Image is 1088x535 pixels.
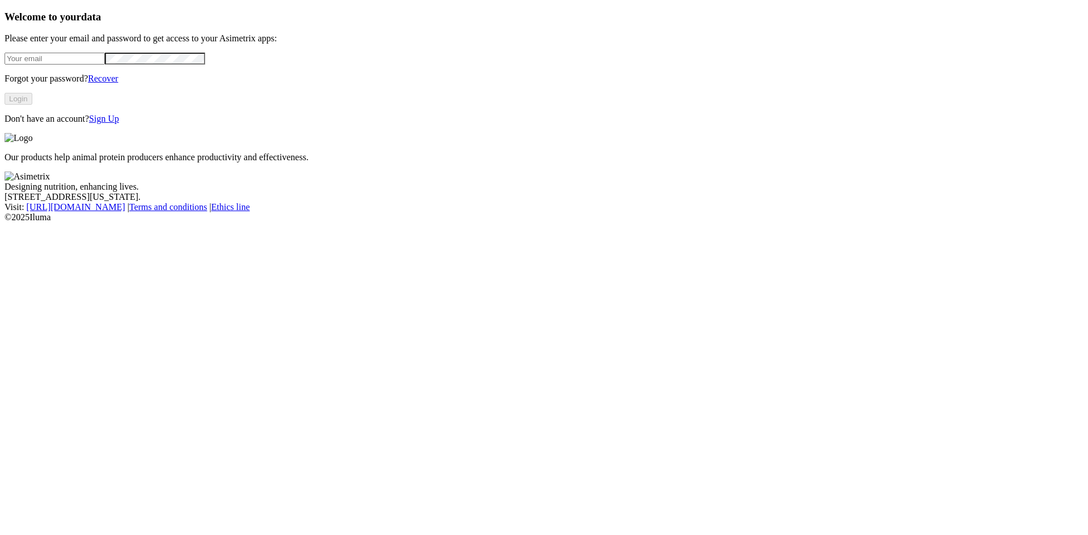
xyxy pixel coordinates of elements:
[27,202,125,212] a: [URL][DOMAIN_NAME]
[5,133,33,143] img: Logo
[129,202,207,212] a: Terms and conditions
[5,93,32,105] button: Login
[5,33,1083,44] p: Please enter your email and password to get access to your Asimetrix apps:
[5,182,1083,192] div: Designing nutrition, enhancing lives.
[5,114,1083,124] p: Don't have an account?
[5,172,50,182] img: Asimetrix
[5,53,105,65] input: Your email
[5,192,1083,202] div: [STREET_ADDRESS][US_STATE].
[88,74,118,83] a: Recover
[5,74,1083,84] p: Forgot your password?
[5,11,1083,23] h3: Welcome to your
[5,202,1083,212] div: Visit : | |
[81,11,101,23] span: data
[5,212,1083,222] div: © 2025 Iluma
[89,114,119,123] a: Sign Up
[211,202,250,212] a: Ethics line
[5,152,1083,162] p: Our products help animal protein producers enhance productivity and effectiveness.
